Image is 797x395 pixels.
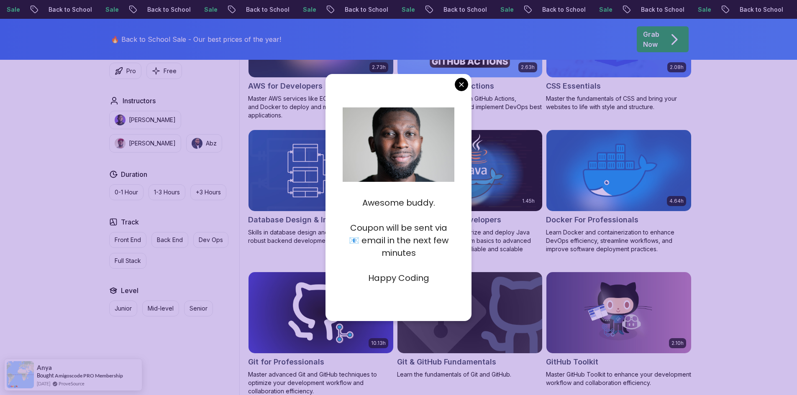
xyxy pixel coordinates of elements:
p: 2.08h [670,64,684,71]
p: Back to School [333,5,390,14]
p: Master the fundamentals of CSS and bring your websites to life with style and structure. [546,94,692,111]
p: Back to School [630,5,687,14]
p: 0-1 Hour [115,188,138,196]
button: Senior [184,301,213,316]
p: [PERSON_NAME] [129,139,176,148]
a: GitHub Toolkit card2.10hGitHub ToolkitMaster GitHub Toolkit to enhance your development workflow ... [546,272,692,387]
button: Mid-level [142,301,179,316]
p: Front End [115,236,141,244]
img: instructor img [192,138,202,149]
p: +3 Hours [196,188,221,196]
p: Free [164,67,177,75]
h2: Instructors [123,96,156,106]
a: Docker For Professionals card4.64hDocker For ProfessionalsLearn Docker and containerization to en... [546,130,692,253]
p: Back to School [432,5,489,14]
h2: Level [121,285,138,296]
h2: CSS Essentials [546,80,601,92]
p: Senior [190,304,208,313]
h2: GitHub Toolkit [546,356,598,368]
button: instructor imgAbz [186,134,222,153]
p: Mid-level [148,304,174,313]
button: instructor img[PERSON_NAME] [109,111,181,129]
p: 1-3 Hours [154,188,180,196]
a: Amigoscode PRO Membership [55,372,123,379]
img: Docker For Professionals card [546,130,691,211]
button: Back End [151,232,188,248]
h2: AWS for Developers [248,80,323,92]
p: Sale [292,5,318,14]
button: Free [146,63,182,79]
button: Junior [109,301,137,316]
span: Anya [37,364,52,371]
p: Back to School [235,5,292,14]
button: +3 Hours [190,184,226,200]
p: Back to School [531,5,588,14]
h2: Database Design & Implementation [248,214,379,226]
p: Sale [687,5,713,14]
img: provesource social proof notification image [7,361,34,388]
p: Sale [489,5,516,14]
img: instructor img [115,115,126,125]
p: Back to School [728,5,785,14]
a: ProveSource [59,380,85,387]
button: instructor img[PERSON_NAME] [109,134,181,153]
p: Abz [206,139,217,148]
p: 2.10h [671,340,684,347]
p: 2.73h [372,64,386,71]
p: Sale [94,5,121,14]
img: GitHub Toolkit card [546,272,691,353]
a: Git & GitHub Fundamentals cardGit & GitHub FundamentalsLearn the fundamentals of Git and GitHub. [397,272,543,379]
button: Front End [109,232,146,248]
a: Database Design & Implementation card1.70hNEWDatabase Design & ImplementationSkills in database d... [248,130,394,245]
p: Grab Now [643,29,659,49]
p: Sale [193,5,220,14]
h2: Docker For Professionals [546,214,638,226]
p: 1.45h [522,198,535,204]
span: Bought [37,372,54,379]
p: Learn the fundamentals of Git and GitHub. [397,370,543,379]
p: [PERSON_NAME] [129,116,176,124]
p: Learn Docker and containerization to enhance DevOps efficiency, streamline workflows, and improve... [546,228,692,253]
p: Sale [390,5,417,14]
p: 2.63h [521,64,535,71]
button: 1-3 Hours [149,184,185,200]
p: Junior [115,304,132,313]
h2: Git & GitHub Fundamentals [397,356,496,368]
button: Full Stack [109,253,146,269]
p: Back to School [136,5,193,14]
img: Database Design & Implementation card [249,130,393,211]
h2: Track [121,217,139,227]
p: Back to School [37,5,94,14]
h2: Duration [121,169,147,179]
button: 0-1 Hour [109,184,144,200]
p: Skills in database design and SQL for efficient, robust backend development [248,228,394,245]
img: instructor img [115,138,126,149]
p: Master AWS services like EC2, RDS, VPC, Route 53, and Docker to deploy and manage scalable cloud ... [248,94,394,120]
button: Dev Ops [193,232,228,248]
p: Full Stack [115,257,141,265]
span: [DATE] [37,380,50,387]
p: 10.13h [371,340,386,347]
p: Master GitHub Toolkit to enhance your development workflow and collaboration efficiency. [546,370,692,387]
h2: Git for Professionals [248,356,324,368]
img: Git for Professionals card [249,272,393,353]
p: 🔥 Back to School Sale - Our best prices of the year! [111,34,281,44]
p: 4.64h [669,198,684,204]
p: Sale [588,5,615,14]
p: Dev Ops [199,236,223,244]
button: Pro [109,63,141,79]
p: Pro [126,67,136,75]
p: Back End [157,236,183,244]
